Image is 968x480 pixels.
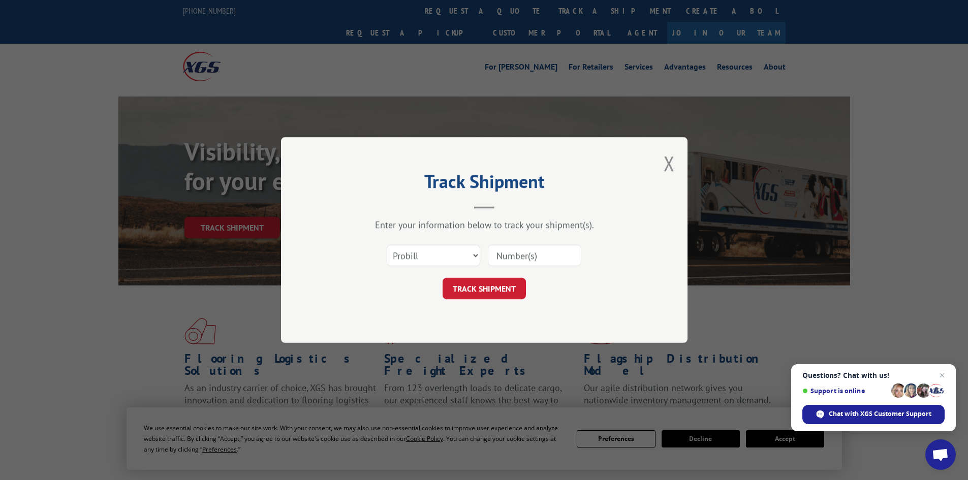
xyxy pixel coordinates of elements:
[443,278,526,299] button: TRACK SHIPMENT
[488,245,581,266] input: Number(s)
[936,369,948,381] span: Close chat
[332,219,637,231] div: Enter your information below to track your shipment(s).
[829,409,931,419] span: Chat with XGS Customer Support
[802,387,888,395] span: Support is online
[664,150,675,177] button: Close modal
[925,439,956,470] div: Open chat
[332,174,637,194] h2: Track Shipment
[802,405,945,424] div: Chat with XGS Customer Support
[802,371,945,379] span: Questions? Chat with us!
